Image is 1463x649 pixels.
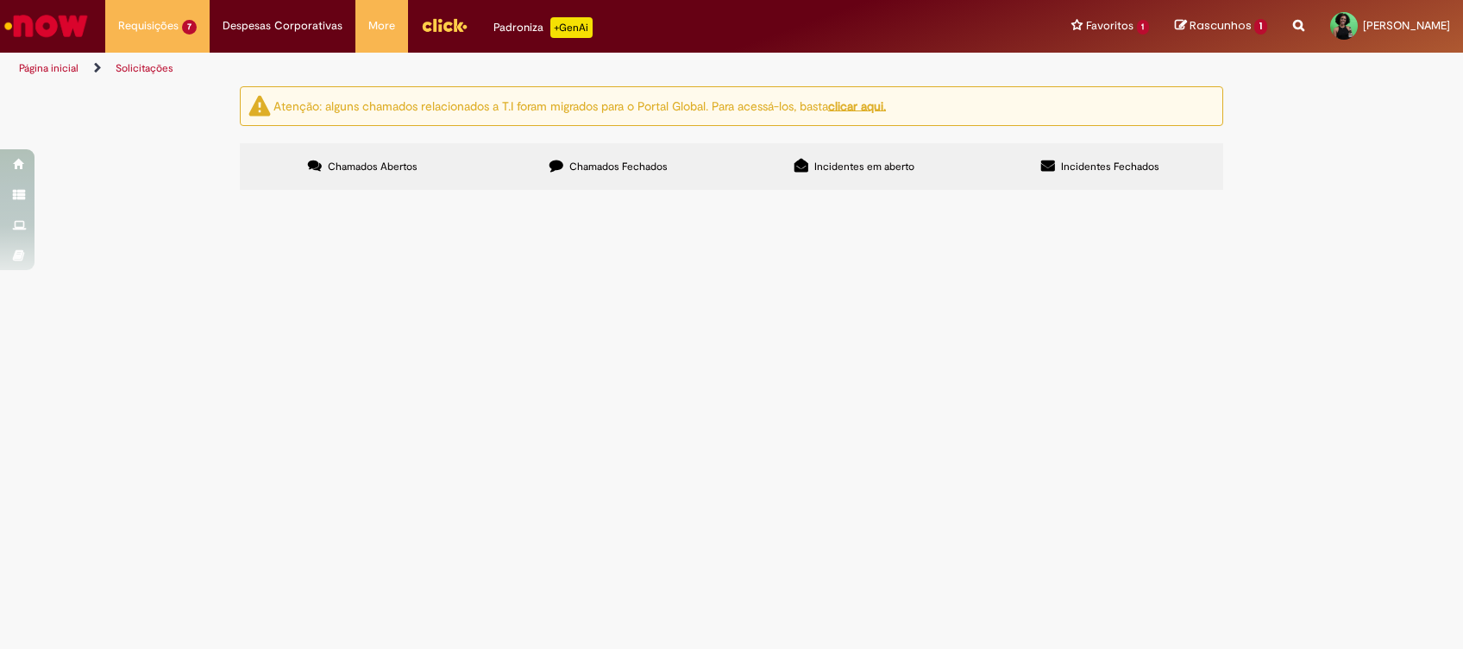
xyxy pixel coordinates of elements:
a: Rascunhos [1175,18,1267,35]
span: 1 [1137,20,1150,35]
span: Incidentes em aberto [814,160,914,173]
span: Chamados Abertos [328,160,418,173]
div: Padroniza [493,17,593,38]
a: clicar aqui. [828,98,886,113]
img: ServiceNow [2,9,91,43]
span: Favoritos [1086,17,1133,35]
span: Requisições [118,17,179,35]
ul: Trilhas de página [13,53,963,85]
p: +GenAi [550,17,593,38]
span: 7 [182,20,197,35]
a: Página inicial [19,61,78,75]
a: Solicitações [116,61,173,75]
span: 1 [1254,19,1267,35]
span: More [368,17,395,35]
ng-bind-html: Atenção: alguns chamados relacionados a T.I foram migrados para o Portal Global. Para acessá-los,... [273,98,886,113]
span: Incidentes Fechados [1061,160,1159,173]
img: click_logo_yellow_360x200.png [421,12,468,38]
span: Chamados Fechados [569,160,668,173]
span: [PERSON_NAME] [1363,18,1450,33]
span: Despesas Corporativas [223,17,342,35]
span: Rascunhos [1190,17,1252,34]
